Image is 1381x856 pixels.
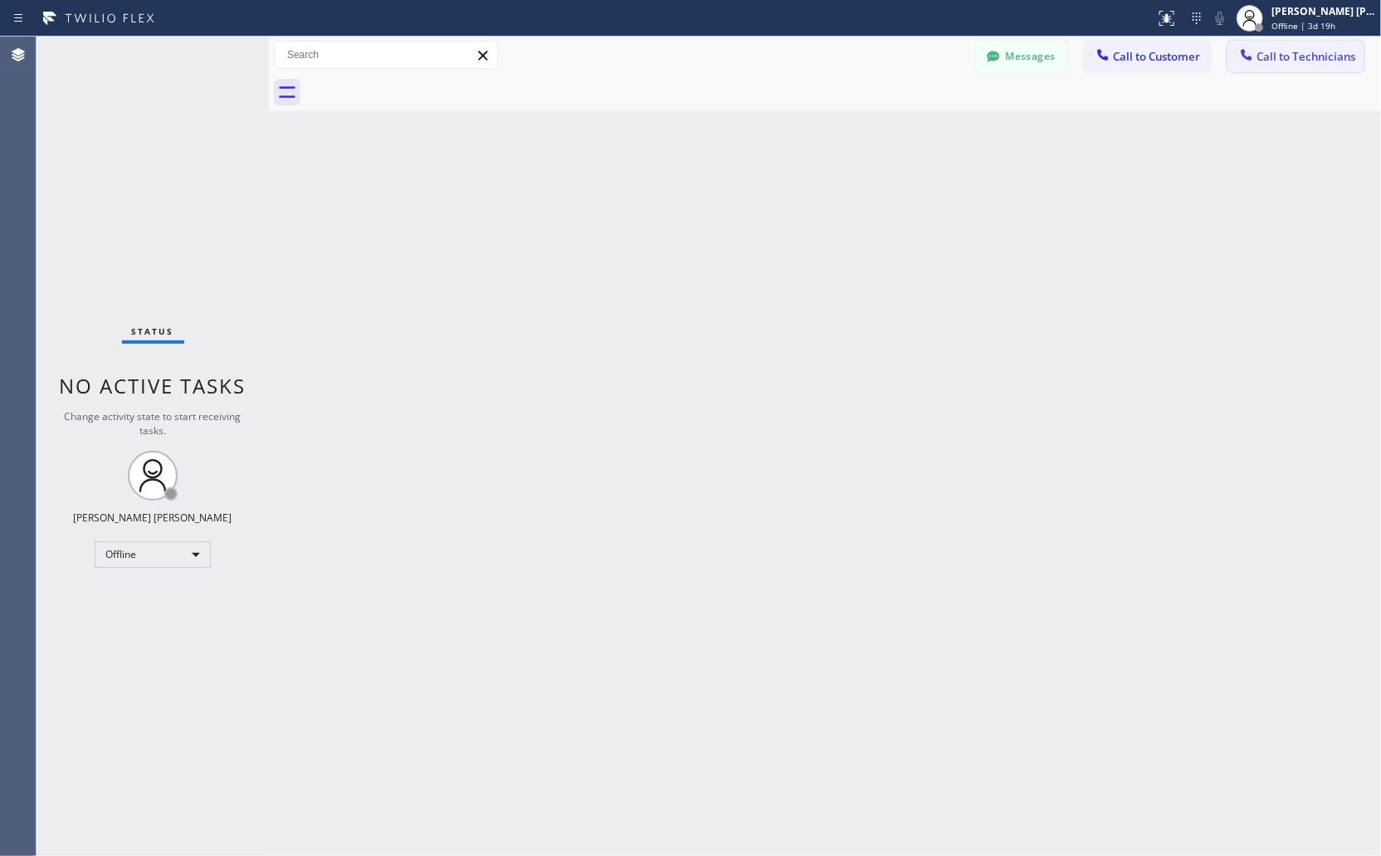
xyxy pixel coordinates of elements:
span: Change activity state to start receiving tasks. [65,409,242,438]
button: Messages [976,41,1067,72]
div: Offline [95,541,211,568]
div: [PERSON_NAME] [PERSON_NAME] [74,511,232,525]
span: No active tasks [60,372,246,399]
span: Status [132,325,174,337]
input: Search [275,42,497,68]
button: Call to Customer [1084,41,1211,72]
button: Call to Technicians [1227,41,1364,72]
span: Call to Customer [1113,49,1200,64]
button: Mute [1208,7,1232,30]
span: Call to Technicians [1257,49,1355,64]
span: Offline | 3d 19h [1271,20,1335,32]
div: [PERSON_NAME] [PERSON_NAME] [1271,4,1376,18]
